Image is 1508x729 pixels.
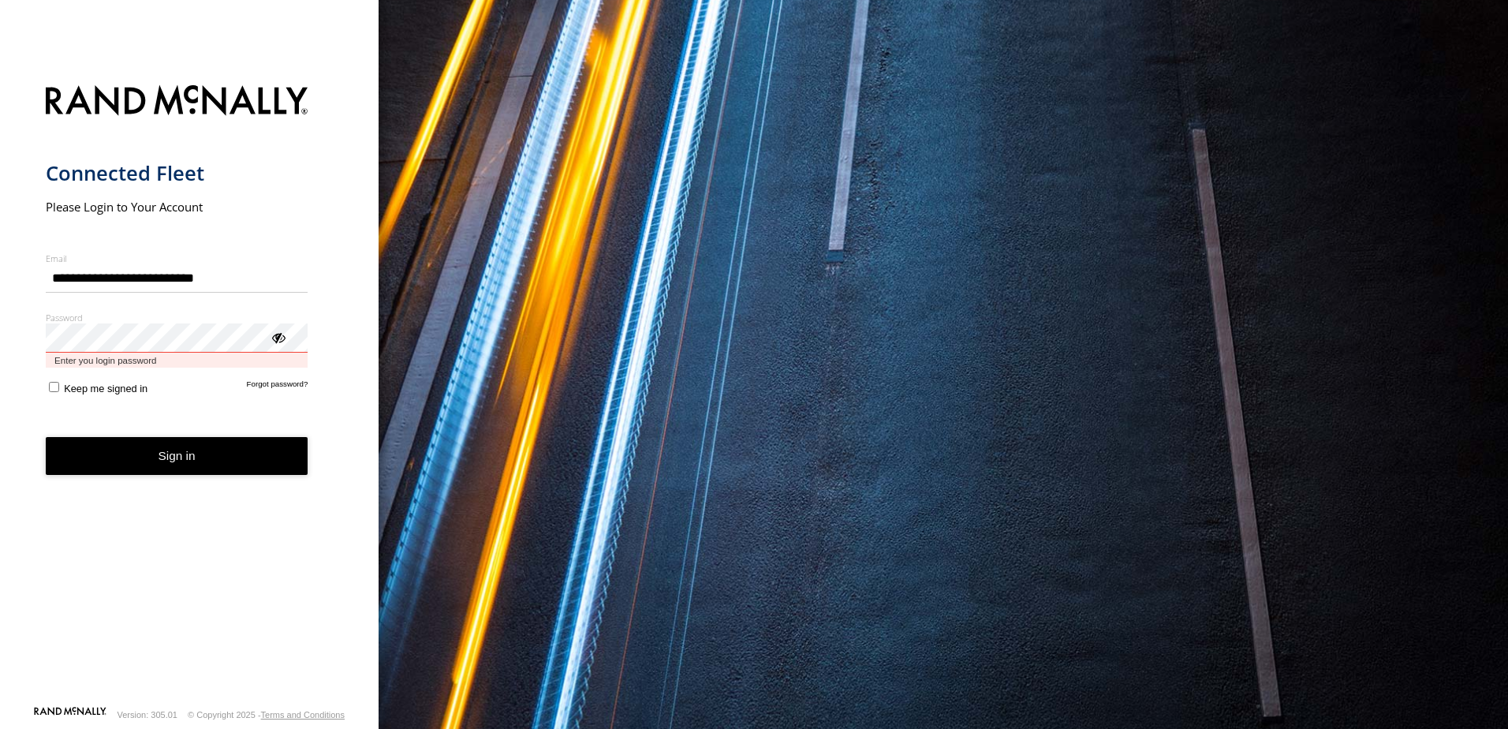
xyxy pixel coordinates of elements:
[247,379,308,394] a: Forgot password?
[118,710,177,720] div: Version: 305.01
[49,382,59,392] input: Keep me signed in
[188,710,345,720] div: © Copyright 2025 -
[46,160,308,186] h1: Connected Fleet
[46,437,308,476] button: Sign in
[64,383,147,394] span: Keep me signed in
[46,76,334,705] form: main
[46,252,308,264] label: Email
[270,329,286,345] div: ViewPassword
[46,82,308,122] img: Rand McNally
[46,199,308,215] h2: Please Login to Your Account
[46,353,308,368] span: Enter you login password
[46,312,308,323] label: Password
[261,710,345,720] a: Terms and Conditions
[34,707,106,723] a: Visit our Website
